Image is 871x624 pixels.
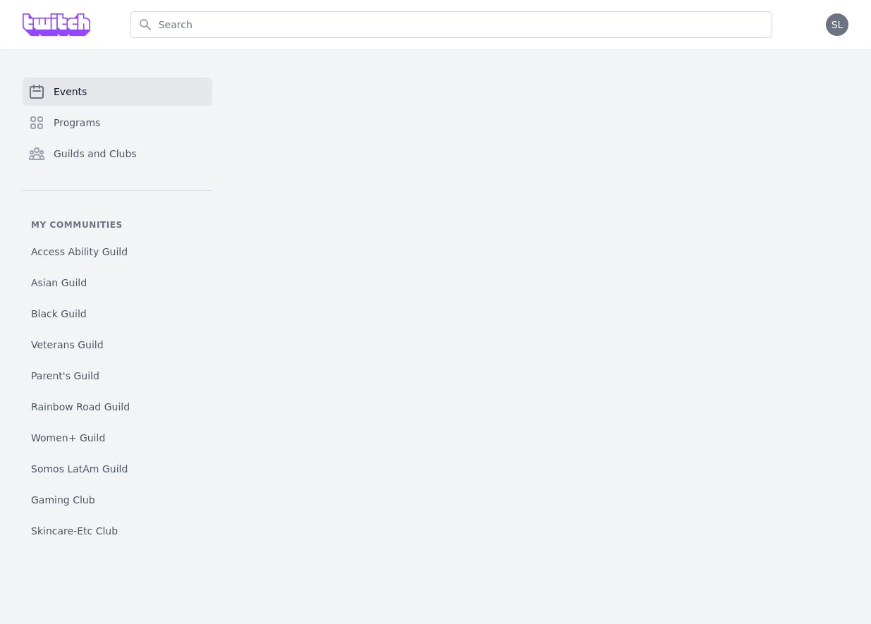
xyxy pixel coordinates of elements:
span: Guilds and Clubs [54,147,137,161]
span: Asian Guild [31,276,87,290]
span: Programs [54,116,100,130]
span: Women+ Guild [31,431,105,445]
a: Guilds and Clubs [23,140,212,168]
span: SL [832,20,843,30]
a: Black Guild [23,301,212,326]
a: Veterans Guild [23,332,212,357]
a: Skincare-Etc Club [23,518,212,544]
a: Rainbow Road Guild [23,394,212,420]
span: Skincare-Etc Club [31,524,118,538]
span: Parent's Guild [31,369,99,383]
span: Veterans Guild [31,338,104,352]
img: Grove [23,13,90,36]
span: Rainbow Road Guild [31,400,130,414]
button: SL [826,13,848,36]
a: Gaming Club [23,487,212,513]
a: Somos LatAm Guild [23,456,212,482]
a: Events [23,78,212,106]
a: Women+ Guild [23,425,212,451]
nav: Sidebar [23,78,212,546]
a: Access Ability Guild [23,239,212,264]
input: Search [130,11,772,38]
a: Asian Guild [23,270,212,295]
span: Events [54,85,87,99]
a: Programs [23,109,212,137]
a: Parent's Guild [23,363,212,389]
span: Somos LatAm Guild [31,462,128,476]
span: Gaming Club [31,493,95,507]
p: My communities [23,219,212,231]
span: Black Guild [31,307,87,321]
span: Access Ability Guild [31,245,128,259]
